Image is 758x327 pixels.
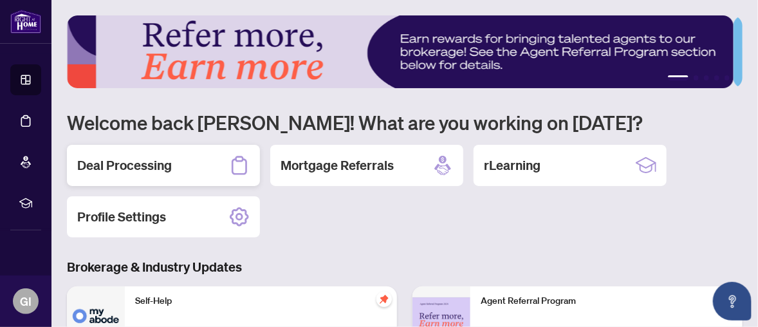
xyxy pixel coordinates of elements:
img: Slide 0 [67,15,734,88]
p: Agent Referral Program [481,294,732,308]
button: 3 [704,75,709,80]
h3: Brokerage & Industry Updates [67,258,743,276]
span: GI [20,292,32,310]
h2: Deal Processing [77,156,172,174]
h2: Mortgage Referrals [281,156,394,174]
button: 1 [668,75,689,80]
button: Open asap [713,282,752,321]
img: logo [10,10,41,33]
span: pushpin [376,292,392,307]
h2: Profile Settings [77,208,166,226]
button: 2 [694,75,699,80]
h1: Welcome back [PERSON_NAME]! What are you working on [DATE]? [67,110,743,135]
button: 4 [714,75,719,80]
h2: rLearning [484,156,541,174]
p: Self-Help [135,294,387,308]
button: 5 [725,75,730,80]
